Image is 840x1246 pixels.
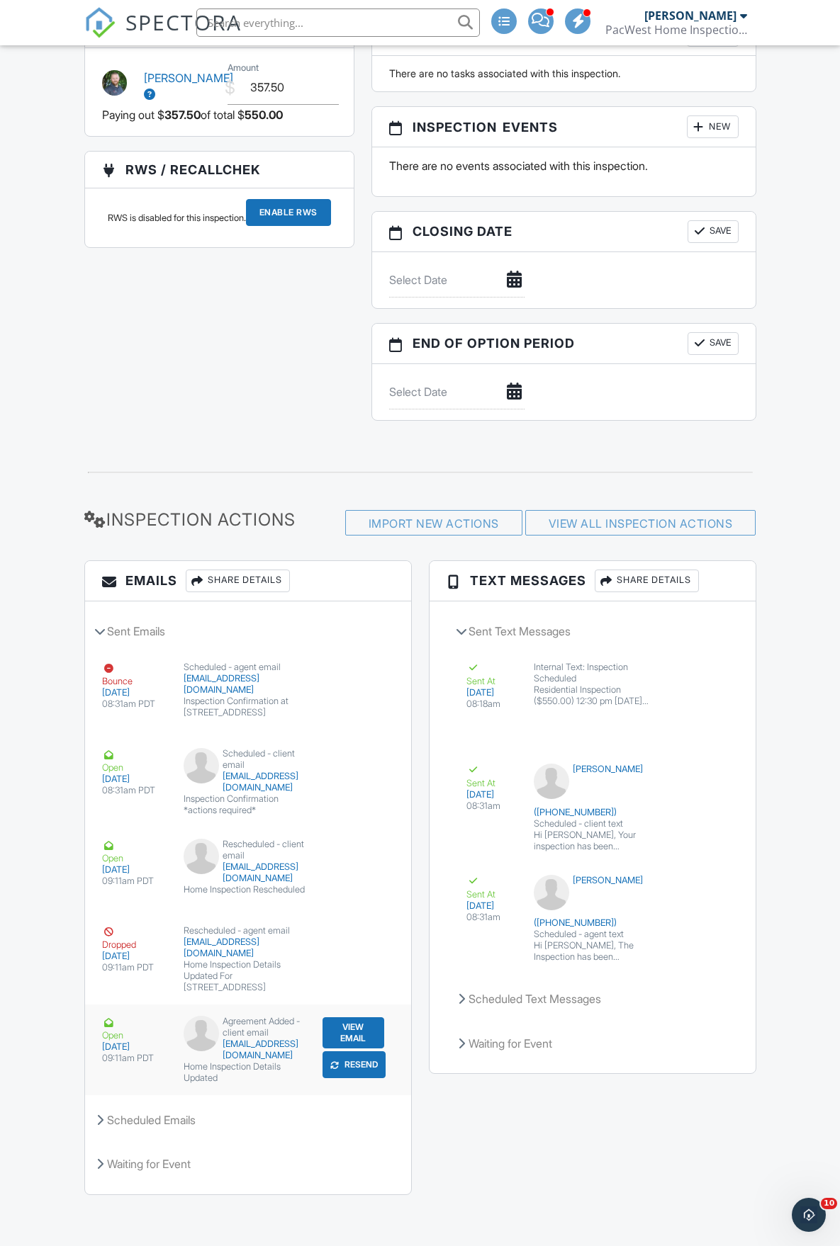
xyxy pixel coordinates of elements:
div: [DATE] [466,687,517,698]
div: 08:31am PDT [102,698,167,710]
h3: Inspection Actions [84,510,297,529]
div: Share Details [186,570,290,592]
div: Sent At [466,764,517,789]
a: View All Inspection Actions [549,516,733,531]
button: Save [688,332,739,355]
div: [PERSON_NAME] ([PHONE_NUMBER]) [534,764,651,817]
a: View Email [321,1016,386,1050]
div: Share Details [595,570,699,592]
div: Scheduled - agent text [534,929,651,940]
span: 357.50 [164,107,201,123]
img: img_0182headshot.jpg [102,70,127,95]
div: 08:31am [466,912,517,923]
a: SPECTORA [84,19,242,49]
div: Waiting for Event [447,1024,739,1063]
div: [EMAIL_ADDRESS][DOMAIN_NAME] [184,1038,313,1061]
div: Residential Inspection ($550.00) 12:30 pm [DATE] [STREET_ADDRESS] AgentShannon Downs InspectorGra... [534,684,651,707]
div: Scheduled - client email [184,748,313,771]
div: Sent At [466,875,517,900]
iframe: Intercom live chat [792,1198,826,1232]
div: [EMAIL_ADDRESS][DOMAIN_NAME] [184,673,313,696]
div: [DATE] [102,774,167,785]
div: Home Inspection Details Updated [184,1061,313,1084]
div: Scheduled - client text [534,818,651,829]
input: Enable RWS [246,199,331,226]
div: There are no tasks associated with this inspection. [381,67,747,81]
div: Waiting for Event [85,1145,411,1183]
button: Resend [323,1051,386,1078]
div: Rescheduled - agent email [184,925,313,936]
div: Agreement Added - client email [184,1016,313,1038]
div: RWS is disabled for this inspection. [108,213,246,224]
button: Save [688,220,739,243]
div: Open [102,748,167,774]
div: Home Inspection Rescheduled [184,884,313,895]
div: [DATE] [102,1041,167,1053]
div: Scheduled Emails [85,1101,411,1139]
div: Bounce [102,662,167,687]
div: [DATE] [466,789,517,800]
div: Sent At [466,662,517,687]
img: default-user-f0147aede5fd5fa78ca7ade42f37bd4542148d508eef1c3d3ea960f66861d68b.jpg [184,1016,219,1051]
input: Search everything... [196,9,480,37]
div: 09:11am PDT [102,1053,167,1064]
div: [PERSON_NAME] [644,9,737,23]
div: Home Inspection Details Updated For [STREET_ADDRESS] [184,959,313,993]
button: View Email [323,1017,384,1048]
div: 09:11am PDT [102,962,167,973]
div: [DATE] [102,687,167,698]
img: The Best Home Inspection Software - Spectora [84,7,116,38]
div: $ [225,76,235,100]
img: default-user-f0147aede5fd5fa78ca7ade42f37bd4542148d508eef1c3d3ea960f66861d68b.jpg [534,764,569,799]
div: [PERSON_NAME] ([PHONE_NUMBER]) [534,875,651,929]
span: Closing date [413,222,513,241]
h3: RWS / RecallChek [85,152,354,188]
div: Rescheduled - client email [184,839,313,861]
span: Paying out $ [102,107,164,123]
span: End of Option Period [413,334,575,353]
div: Scheduled Text Messages [447,980,739,1018]
h3: Text Messages [430,561,756,601]
div: Sent Text Messages [447,612,739,650]
input: Select Date [389,263,525,298]
div: PacWest Home Inspections [605,23,747,37]
label: Amount [228,62,259,74]
span: of total $ [201,107,245,123]
div: 09:11am PDT [102,876,167,887]
img: default-user-f0147aede5fd5fa78ca7ade42f37bd4542148d508eef1c3d3ea960f66861d68b.jpg [184,748,219,783]
h3: Emails [85,561,411,601]
p: There are no events associated with this inspection. [389,158,739,174]
img: default-user-f0147aede5fd5fa78ca7ade42f37bd4542148d508eef1c3d3ea960f66861d68b.jpg [184,839,219,874]
div: 08:18am [466,698,517,710]
div: Open [102,1016,167,1041]
input: Select Date [389,375,525,409]
div: Inspection Confirmation at [STREET_ADDRESS] [184,696,313,718]
div: Scheduled - agent email [184,662,313,673]
a: [PERSON_NAME] [144,71,233,101]
span: 550.00 [245,107,283,123]
span: 10 [821,1198,837,1209]
div: Dropped [102,925,167,951]
span: SPECTORA [125,7,242,37]
div: [EMAIL_ADDRESS][DOMAIN_NAME] [184,861,313,884]
div: [DATE] [466,900,517,912]
div: Hi [PERSON_NAME], Your inspection has been scheduled and the following email address ([EMAIL_ADDR... [534,829,651,852]
div: Open [102,839,167,864]
span: Events [503,118,558,137]
div: 08:31am PDT [102,785,167,796]
div: [DATE] [102,864,167,876]
div: 08:31am [466,800,517,812]
div: [EMAIL_ADDRESS][DOMAIN_NAME] [184,771,313,793]
span: Inspection [413,118,497,137]
div: Sent Emails [85,612,411,650]
div: Inspection Confirmation *actions required* [184,793,313,816]
div: [DATE] [102,951,167,962]
img: default-user-f0147aede5fd5fa78ca7ade42f37bd4542148d508eef1c3d3ea960f66861d68b.jpg [534,875,569,910]
div: [EMAIL_ADDRESS][DOMAIN_NAME] [184,936,313,959]
div: Hi [PERSON_NAME], The Inspection has been scheduled for [STREET_ADDRESS] for [PERSON_NAME] on [DA... [534,940,651,963]
div: New [687,115,739,138]
div: Internal Text: Inspection Scheduled [534,662,651,684]
div: Import New Actions [345,510,522,536]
